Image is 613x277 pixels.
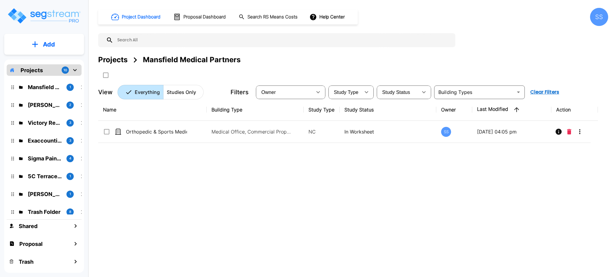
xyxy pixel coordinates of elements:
[118,85,204,99] div: Platform
[261,90,276,95] span: Owner
[183,14,226,21] h1: Proposal Dashboard
[135,89,160,96] p: Everything
[109,10,164,24] button: Project Dashboard
[171,11,229,23] button: Proposal Dashboard
[98,54,127,65] div: Projects
[4,36,84,53] button: Add
[344,128,432,135] p: In Worksheet
[122,14,160,21] h1: Project Dashboard
[334,90,358,95] span: Study Type
[211,128,293,135] p: Medical Office, Commercial Property Site
[69,85,71,90] p: 1
[28,172,62,180] p: 5C Terrace Shops
[28,83,62,91] p: Mansfield Medical Partners
[247,14,298,21] h1: Search RS Means Costs
[100,69,112,81] button: SelectAll
[69,156,71,161] p: 4
[340,99,437,121] th: Study Status
[19,222,37,230] h1: Shared
[231,88,249,97] p: Filters
[378,84,418,101] div: Select
[28,154,62,163] p: Sigma Pain Clinic
[574,126,586,138] button: More-Options
[514,88,523,96] button: Open
[69,192,71,197] p: 1
[69,120,71,125] p: 3
[69,209,71,214] p: 8
[167,89,196,96] p: Studies Only
[236,11,301,23] button: Search RS Means Costs
[565,126,574,138] button: Delete
[477,128,546,135] p: [DATE] 04:05 pm
[304,99,340,121] th: Study Type
[98,88,113,97] p: View
[163,85,204,99] button: Studies Only
[63,68,67,73] p: 10
[330,84,360,101] div: Select
[19,258,34,266] h1: Trash
[126,128,187,135] p: Orthopedic & Sports Medicine Institute
[113,33,452,47] input: Search All
[69,138,71,143] p: 3
[207,99,304,121] th: Building Type
[441,127,451,137] div: SS
[69,102,71,108] p: 2
[43,40,55,49] p: Add
[7,7,81,24] img: Logo
[590,8,608,26] div: SS
[143,54,240,65] div: Mansfield Medical Partners
[28,190,62,198] p: McLane Rental Properties
[308,128,335,135] p: NC
[28,137,62,145] p: Exaccountic - Victory Real Estate
[472,99,551,121] th: Last Modified
[21,66,43,74] p: Projects
[69,174,71,179] p: 1
[28,119,62,127] p: Victory Real Estate
[553,126,565,138] button: Info
[436,88,513,96] input: Building Types
[28,208,62,216] p: Trash Folder
[528,86,562,98] button: Clear Filters
[436,99,472,121] th: Owner
[19,240,43,248] h1: Proposal
[28,101,62,109] p: Herin Family Investments
[382,90,410,95] span: Study Status
[118,85,163,99] button: Everything
[257,84,312,101] div: Select
[308,11,347,23] button: Help Center
[98,99,207,121] th: Name
[551,99,598,121] th: Action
